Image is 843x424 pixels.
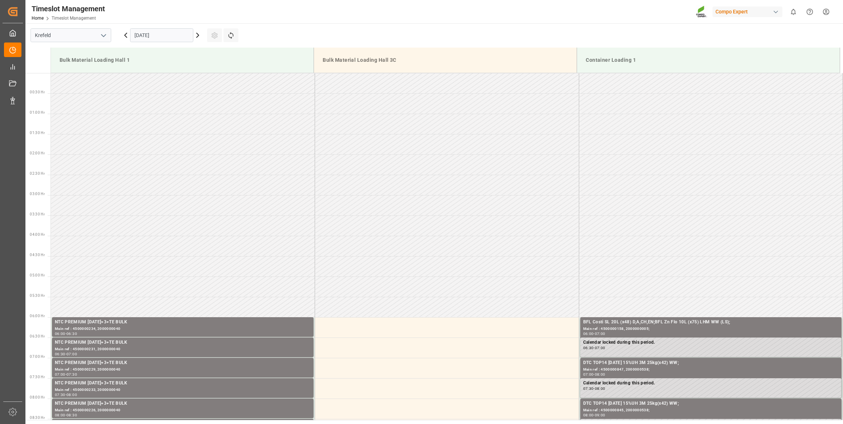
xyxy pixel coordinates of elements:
[30,90,45,94] span: 00:30 Hr
[595,332,605,335] div: 07:00
[583,413,594,417] div: 08:00
[66,373,77,376] div: 07:30
[30,233,45,237] span: 04:00 Hr
[593,346,594,350] div: -
[802,4,818,20] button: Help Center
[55,393,65,396] div: 07:30
[595,373,605,376] div: 08:00
[595,346,605,350] div: 07:00
[55,413,65,417] div: 08:00
[593,373,594,376] div: -
[55,373,65,376] div: 07:00
[55,332,65,335] div: 06:00
[583,407,839,413] div: Main ref : 4500000845, 2000000538;
[65,332,66,335] div: -
[30,355,45,359] span: 07:00 Hr
[55,387,311,393] div: Main ref : 4500000233, 2000000040
[55,380,311,387] div: NTC PREMIUM [DATE]+3+TE BULK
[30,131,45,135] span: 01:30 Hr
[595,413,605,417] div: 09:00
[55,319,311,326] div: NTC PREMIUM [DATE]+3+TE BULK
[583,326,839,332] div: Main ref : 4500000158, 2000000005;
[30,253,45,257] span: 04:30 Hr
[30,314,45,318] span: 06:00 Hr
[55,407,311,413] div: Main ref : 4500000226, 2000000040
[696,5,707,18] img: Screenshot%202023-09-29%20at%2010.02.21.png_1712312052.png
[785,4,802,20] button: show 0 new notifications
[65,393,66,396] div: -
[583,53,834,67] div: Container Loading 1
[66,352,77,356] div: 07:00
[713,5,785,19] button: Compo Expert
[66,413,77,417] div: 08:30
[583,387,594,390] div: 07:30
[30,151,45,155] span: 02:00 Hr
[583,332,594,335] div: 06:00
[98,30,109,41] button: open menu
[595,387,605,390] div: 08:00
[593,387,594,390] div: -
[593,413,594,417] div: -
[55,359,311,367] div: NTC PREMIUM [DATE]+3+TE BULK
[30,395,45,399] span: 08:00 Hr
[30,294,45,298] span: 05:30 Hr
[31,28,111,42] input: Type to search/select
[30,273,45,277] span: 05:00 Hr
[320,53,571,67] div: Bulk Material Loading Hall 3C
[32,3,105,14] div: Timeslot Management
[30,212,45,216] span: 03:30 Hr
[30,110,45,114] span: 01:00 Hr
[583,319,839,326] div: BFL Costi SL 20L (x48) D,A,CH,EN;BFL Zn Flo 10L (x75) LHM WW (LS);
[65,413,66,417] div: -
[583,339,839,346] div: Calendar locked during this period.
[30,334,45,338] span: 06:30 Hr
[57,53,308,67] div: Bulk Material Loading Hall 1
[55,339,311,346] div: NTC PREMIUM [DATE]+3+TE BULK
[55,346,311,352] div: Main ref : 4500000231, 2000000040
[130,28,193,42] input: DD.MM.YYYY
[30,171,45,175] span: 02:30 Hr
[66,393,77,396] div: 08:00
[66,332,77,335] div: 06:30
[65,373,66,376] div: -
[583,400,839,407] div: DTC TOP14 [DATE] 15%UH 3M 25kg(x42) WW;
[583,359,839,367] div: DTC TOP14 [DATE] 15%UH 3M 25kg(x42) WW;
[583,367,839,373] div: Main ref : 4500000847, 2000000538;
[583,346,594,350] div: 06:30
[713,7,782,17] div: Compo Expert
[55,400,311,407] div: NTC PREMIUM [DATE]+3+TE BULK
[32,16,44,21] a: Home
[583,380,839,387] div: Calendar locked during this period.
[55,352,65,356] div: 06:30
[65,352,66,356] div: -
[30,416,45,420] span: 08:30 Hr
[593,332,594,335] div: -
[55,326,311,332] div: Main ref : 4500000234, 2000000040
[30,192,45,196] span: 03:00 Hr
[583,373,594,376] div: 07:00
[55,367,311,373] div: Main ref : 4500000229, 2000000040
[30,375,45,379] span: 07:30 Hr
